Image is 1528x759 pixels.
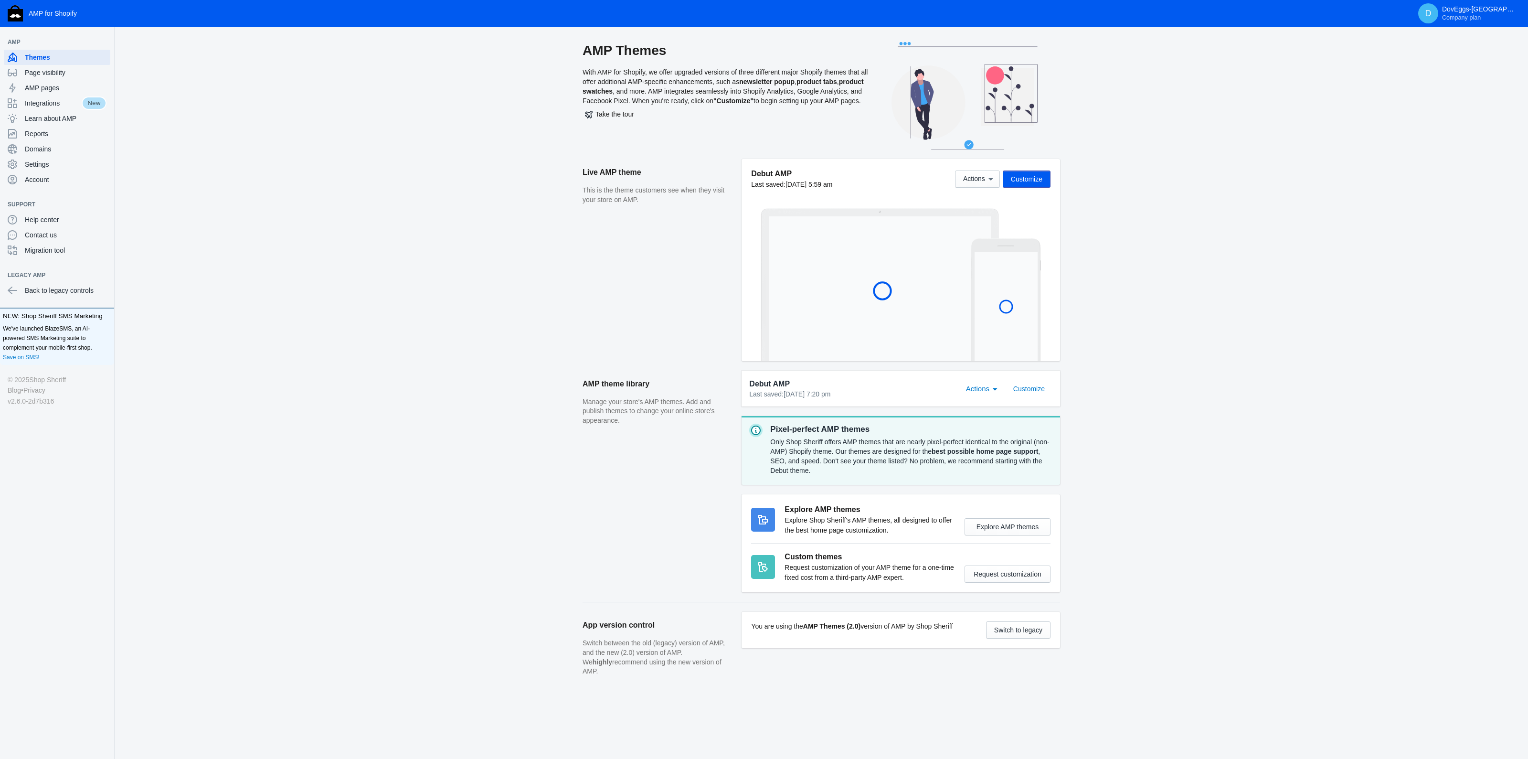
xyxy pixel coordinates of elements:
span: Contact us [25,230,106,240]
span: Customize [1011,175,1042,183]
a: Domains [4,141,110,157]
a: Reports [4,126,110,141]
button: Customize [1006,380,1052,397]
h2: App version control [583,612,732,639]
button: Add a sales channel [97,203,112,206]
span: Domains [25,144,106,154]
button: Add a sales channel [97,40,112,44]
b: newsletter popup [739,78,795,86]
span: Support [8,200,97,209]
span: Page visibility [25,68,106,77]
span: Company plan [1442,14,1481,21]
span: Reports [25,129,106,139]
p: Pixel-perfect AMP themes [770,424,1052,435]
a: Migration tool [4,243,110,258]
div: With AMP for Shopify, we offer upgraded versions of three different major Shopify themes that all... [583,42,869,159]
b: product tabs [796,78,837,86]
div: Last saved: [749,390,955,399]
span: Customize [1013,385,1045,393]
b: "Customize" [713,97,753,105]
p: You are using the version of AMP by Shop Sheriff [751,621,953,631]
span: Take the tour [585,110,634,118]
a: Themes [4,50,110,65]
h2: Live AMP theme [583,159,732,186]
a: AMP pages [4,80,110,96]
div: © 2025 [8,374,106,385]
a: Save on SMS! [3,353,40,362]
h5: Debut AMP [751,169,832,179]
a: Learn about AMP [4,111,110,126]
div: Last saved: [751,180,832,189]
p: Manage your store's AMP themes. Add and publish themes to change your online store's appearance. [583,397,732,426]
button: Switch to legacy [986,621,1050,639]
h2: AMP theme library [583,371,732,397]
a: Customize [1006,384,1052,392]
span: Legacy AMP [8,270,97,280]
p: DovEggs-[GEOGRAPHIC_DATA] [1442,5,1518,21]
button: Explore AMP themes [965,518,1050,535]
span: Back to legacy controls [25,286,106,295]
span: Migration tool [25,246,106,255]
span: D [1423,9,1433,18]
div: Only Shop Sheriff offers AMP themes that are nearly pixel-perfect identical to the original (non-... [770,435,1052,477]
h3: Custom themes [785,551,955,563]
p: Explore Shop Sheriff's AMP themes, all designed to offer the best home page customization. [785,515,955,535]
span: Settings [25,160,106,169]
span: AMP for Shopify [29,10,77,17]
mat-select: Actions [966,382,1002,394]
span: New [82,96,106,110]
p: Switch between the old (legacy) version of AMP, and the new (2.0) version of AMP. We recommend us... [583,639,732,676]
a: Page visibility [4,65,110,80]
span: Actions [966,385,989,393]
button: Add a sales channel [97,273,112,277]
a: Settings [4,157,110,172]
span: AMP pages [25,83,106,93]
span: Learn about AMP [25,114,106,123]
span: [DATE] 7:20 pm [784,390,831,398]
a: Privacy [23,385,45,396]
a: Blog [8,385,21,396]
h2: AMP Themes [583,42,869,59]
span: [DATE] 5:59 am [785,181,833,188]
b: product swatches [583,78,864,95]
img: Laptop frame [761,208,999,361]
strong: highly [593,658,612,666]
span: Actions [963,175,985,183]
p: Request customization of your AMP theme for a one-time fixed cost from a third-party AMP expert. [785,563,955,583]
button: Request customization [965,566,1050,583]
a: IntegrationsNew [4,96,110,111]
img: Shop Sheriff Logo [8,5,23,21]
a: Shop Sheriff [29,374,66,385]
span: Debut AMP [749,378,790,390]
button: Take the tour [583,106,637,123]
a: Account [4,172,110,187]
button: Actions [955,171,1000,188]
span: Integrations [25,98,82,108]
a: Contact us [4,227,110,243]
span: Help center [25,215,106,224]
div: v2.6.0-2d7b316 [8,396,106,406]
div: • [8,385,106,396]
span: AMP [8,37,97,47]
button: Customize [1003,171,1050,188]
span: Account [25,175,106,184]
img: Mobile frame [971,238,1041,361]
b: AMP Themes (2.0) [803,622,860,630]
span: Themes [25,53,106,62]
strong: best possible home page support [932,448,1038,455]
p: This is the theme customers see when they visit your store on AMP. [583,186,732,204]
h3: Explore AMP themes [785,504,955,515]
a: Back to legacy controls [4,283,110,298]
